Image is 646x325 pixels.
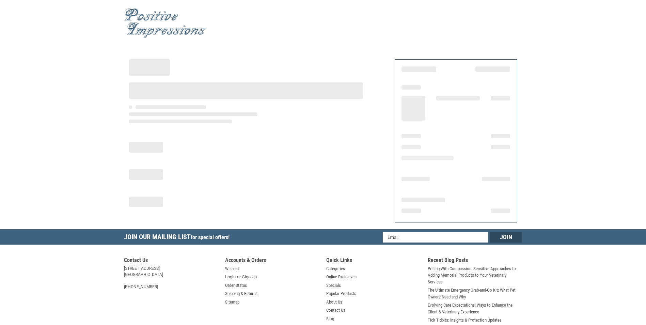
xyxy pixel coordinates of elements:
a: Pricing With Compassion: Sensitive Approaches to Adding Memorial Products to Your Veterinary Serv... [428,265,522,285]
h5: Accounts & Orders [225,257,320,265]
a: Order Status [225,282,247,289]
a: Shipping & Returns [225,290,257,297]
a: Evolving Care Expectations: Ways to Enhance the Client & Veterinary Experience [428,302,522,315]
h5: Join Our Mailing List [124,229,233,247]
h5: Recent Blog Posts [428,257,522,265]
h5: Contact Us [124,257,219,265]
input: Join [490,232,522,243]
a: Login [225,274,236,280]
a: Categories [326,265,345,272]
a: Specials [326,282,341,289]
a: Wishlist [225,265,239,272]
a: Blog [326,315,334,322]
input: Email [383,232,488,243]
span: or [233,274,245,280]
address: [STREET_ADDRESS] [GEOGRAPHIC_DATA] [PHONE_NUMBER] [124,265,219,290]
a: Contact Us [326,307,345,314]
a: Tick Tidbits: Insights & Protection Updates [428,317,502,324]
a: Popular Products [326,290,356,297]
a: Online Exclusives [326,274,357,280]
h5: Quick Links [326,257,421,265]
span: for special offers! [191,234,230,241]
a: Sign Up [242,274,257,280]
a: Sitemap [225,299,239,306]
img: Positive Impressions [124,8,206,38]
a: The Ultimate Emergency Grab-and-Go Kit: What Pet Owners Need and Why [428,287,522,300]
a: About Us [326,299,342,306]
